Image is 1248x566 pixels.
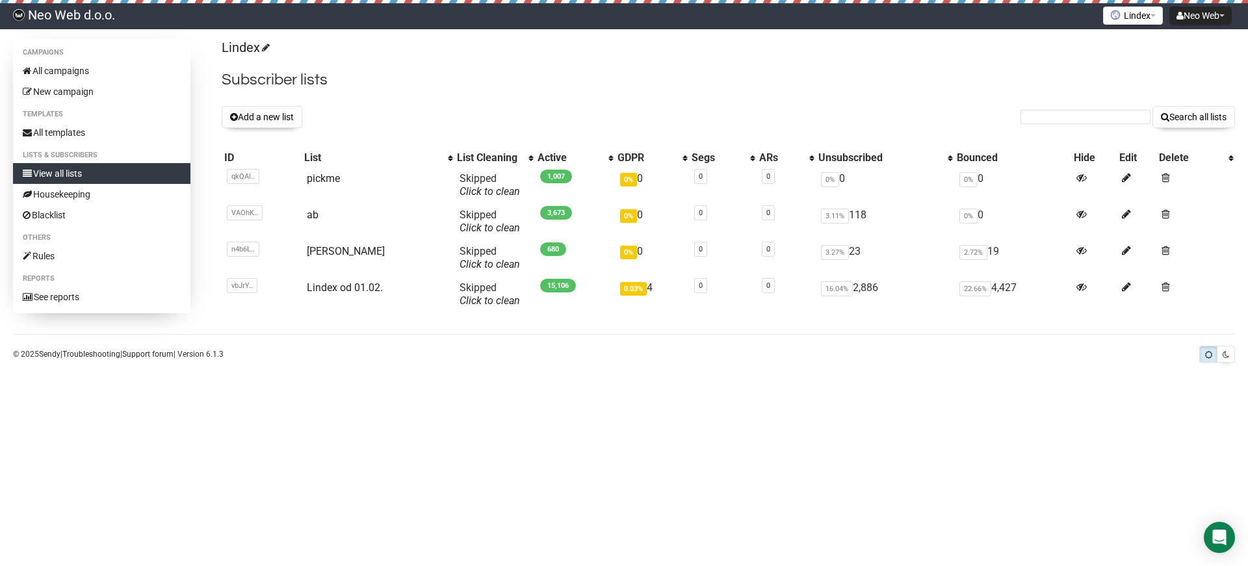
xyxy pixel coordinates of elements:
span: 0.03% [620,282,647,296]
th: Edit: No sort applied, sorting is disabled [1117,149,1156,167]
div: Delete [1159,151,1222,164]
th: Hide: No sort applied, sorting is disabled [1071,149,1117,167]
span: 0% [620,209,637,223]
a: 0 [699,209,703,217]
span: 1,007 [540,170,572,183]
div: Edit [1119,151,1153,164]
a: 0 [766,245,770,253]
span: 22.66% [959,281,991,296]
span: 680 [540,242,566,256]
a: [PERSON_NAME] [307,245,385,257]
a: Support forum [122,350,174,359]
th: List: No sort applied, activate to apply an ascending sort [302,149,454,167]
div: Active [538,151,602,164]
a: 0 [699,245,703,253]
div: Bounced [957,151,1069,164]
div: ARs [759,151,803,164]
span: 0% [959,172,978,187]
span: Skipped [460,245,520,270]
span: 0% [620,246,637,259]
span: Skipped [460,209,520,234]
td: 19 [954,240,1071,276]
p: © 2025 | | | Version 6.1.3 [13,347,224,361]
th: GDPR: No sort applied, activate to apply an ascending sort [615,149,689,167]
a: 0 [766,209,770,217]
th: ARs: No sort applied, activate to apply an ascending sort [757,149,816,167]
td: 0 [615,203,689,240]
a: Click to clean [460,294,520,307]
span: 3,673 [540,206,572,220]
a: Click to clean [460,222,520,234]
th: Delete: No sort applied, activate to apply an ascending sort [1156,149,1235,167]
span: Skipped [460,172,520,198]
div: Segs [692,151,744,164]
li: Others [13,230,190,246]
li: Reports [13,271,190,287]
span: 0% [821,172,839,187]
div: Unsubscribed [818,151,941,164]
a: 0 [766,281,770,290]
a: Sendy [39,350,60,359]
button: Add a new list [222,106,302,128]
a: New campaign [13,81,190,102]
span: 3.11% [821,209,849,224]
td: 0 [816,167,954,203]
button: Neo Web [1169,6,1232,25]
span: 16.04% [821,281,853,296]
td: 2,886 [816,276,954,313]
div: Hide [1074,151,1115,164]
a: All campaigns [13,60,190,81]
img: favicons [1110,10,1121,20]
li: Campaigns [13,45,190,60]
a: pickme [307,172,340,185]
th: Unsubscribed: No sort applied, activate to apply an ascending sort [816,149,954,167]
a: View all lists [13,163,190,184]
span: 2.72% [959,245,987,260]
td: 0 [615,167,689,203]
li: Templates [13,107,190,122]
img: d9c6f36dc4e065333b69a48c21e555cb [13,9,25,21]
a: Lindex [222,40,268,55]
span: 3.27% [821,245,849,260]
span: Skipped [460,281,520,307]
td: 4,427 [954,276,1071,313]
div: Open Intercom Messenger [1204,522,1235,553]
a: Troubleshooting [62,350,120,359]
button: Lindex [1103,6,1163,25]
a: Housekeeping [13,184,190,205]
a: Blacklist [13,205,190,225]
span: 0% [959,209,978,224]
span: 15,106 [540,279,576,292]
th: Segs: No sort applied, activate to apply an ascending sort [689,149,757,167]
h2: Subscriber lists [222,68,1235,92]
span: VAOhK.. [227,205,263,220]
a: See reports [13,287,190,307]
td: 0 [954,203,1071,240]
li: Lists & subscribers [13,148,190,163]
th: ID: No sort applied, sorting is disabled [222,149,302,167]
span: qkQAl.. [227,169,259,184]
a: Rules [13,246,190,266]
th: Bounced: No sort applied, sorting is disabled [954,149,1071,167]
a: ab [307,209,318,221]
span: vbJrY.. [227,278,257,293]
div: List [304,151,441,164]
a: Click to clean [460,258,520,270]
td: 0 [615,240,689,276]
th: Active: No sort applied, activate to apply an ascending sort [535,149,615,167]
span: n4b6L.. [227,242,259,257]
div: GDPR [617,151,676,164]
a: 0 [699,172,703,181]
span: 0% [620,173,637,187]
a: Lindex od 01.02. [307,281,383,294]
td: 118 [816,203,954,240]
div: ID [224,151,299,164]
td: 4 [615,276,689,313]
a: All templates [13,122,190,143]
button: Search all lists [1152,106,1235,128]
td: 23 [816,240,954,276]
td: 0 [954,167,1071,203]
a: 0 [699,281,703,290]
th: List Cleaning: No sort applied, activate to apply an ascending sort [454,149,535,167]
a: Click to clean [460,185,520,198]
